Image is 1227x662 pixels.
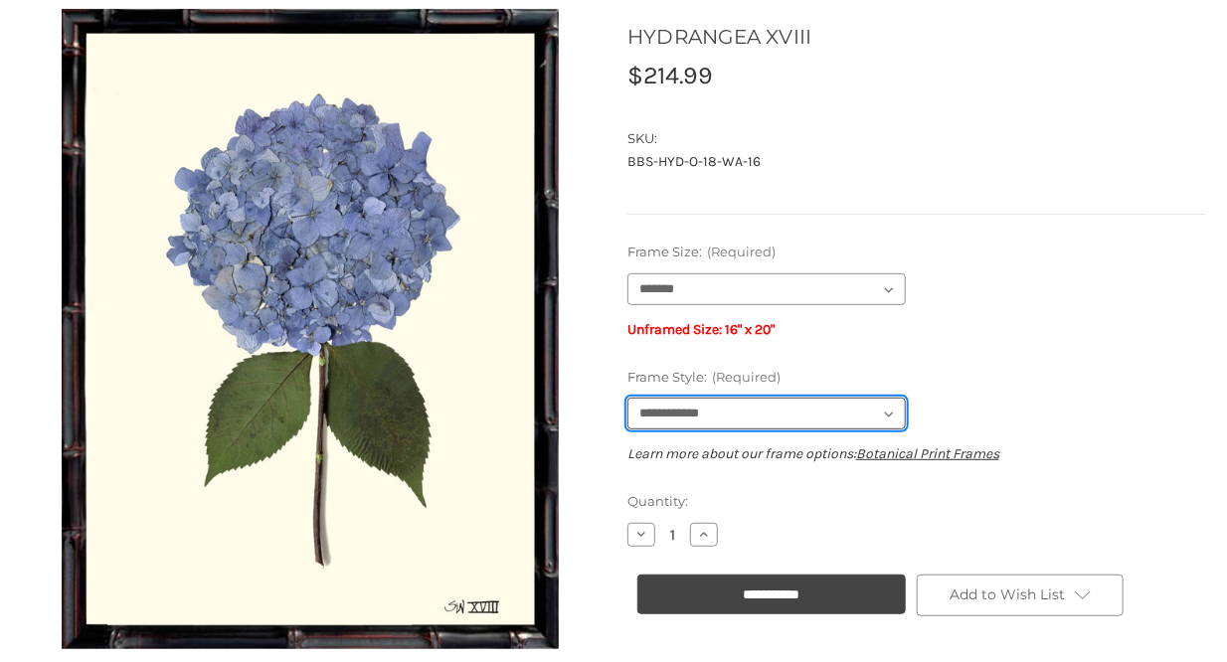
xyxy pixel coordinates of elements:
span: Add to Wish List [950,585,1065,603]
h1: HYDRANGEA XVIII [627,22,1206,52]
label: Frame Style: [627,368,1206,388]
p: Learn more about our frame options: [627,443,1206,464]
small: (Required) [712,369,781,385]
span: $214.99 [627,61,713,89]
label: Frame Size: [627,243,1206,262]
small: (Required) [707,244,776,259]
dd: BBS-HYD-O-18-WA-16 [627,151,1206,172]
dt: SKU: [627,129,1201,149]
a: Add to Wish List [917,575,1124,616]
label: Quantity: [627,492,1206,512]
p: Unframed Size: 16" x 20" [627,319,1206,340]
a: Botanical Print Frames [856,445,999,462]
img: Unframed [62,1,559,656]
